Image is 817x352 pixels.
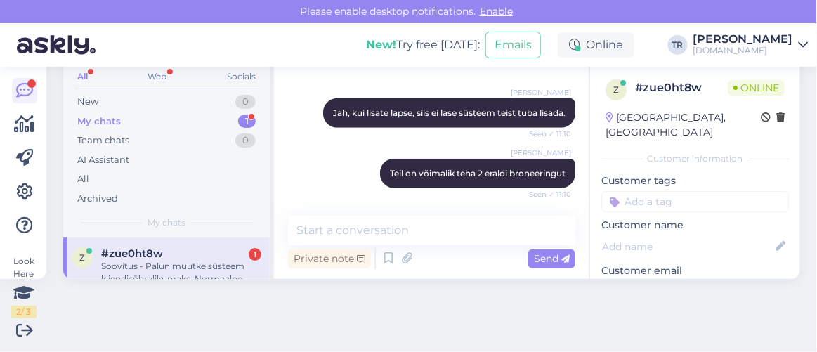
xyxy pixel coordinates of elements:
div: Try free [DATE]: [366,37,480,53]
div: New [77,95,98,109]
div: All [74,67,91,86]
span: Jah, kui lisate lapse, siis ei lase süsteem teist tuba lisada. [333,107,566,118]
p: Customer tags [601,174,789,188]
div: # zue0ht8w [635,79,728,96]
span: z [79,252,85,263]
div: Archived [77,192,118,206]
span: [PERSON_NAME] [511,148,571,158]
span: Send [534,252,570,265]
div: 0 [235,95,256,109]
div: Soovitus - Palun muutke süsteem kliendisõbralikumaks. Normaalne oleks, et saab [PERSON_NAME] bron... [101,260,261,285]
span: Online [728,80,785,96]
div: Private note [288,249,371,268]
div: Team chats [77,133,129,148]
div: AI Assistant [77,153,129,167]
div: 0 [235,133,256,148]
div: Socials [224,67,259,86]
span: #zue0ht8w [101,247,163,260]
div: My chats [77,115,121,129]
span: z [613,84,619,95]
button: Emails [485,32,541,58]
div: [GEOGRAPHIC_DATA], [GEOGRAPHIC_DATA] [606,110,761,140]
div: 2 / 3 [11,306,37,318]
div: Customer information [601,152,789,165]
input: Add a tag [601,191,789,212]
div: 1 [238,115,256,129]
span: Teil on võimalik teha 2 eraldi broneeringut [390,168,566,178]
span: [PERSON_NAME] [511,87,571,98]
div: 1 [249,248,261,261]
span: Seen ✓ 11:10 [518,129,571,139]
a: [PERSON_NAME][DOMAIN_NAME] [693,34,809,56]
div: Online [558,32,634,58]
div: Look Here [11,255,37,318]
b: New! [366,38,396,51]
span: Seen ✓ 11:10 [518,189,571,200]
span: Enable [476,5,517,18]
p: Customer name [601,218,789,233]
div: [DOMAIN_NAME] [693,45,793,56]
div: [PERSON_NAME] [693,34,793,45]
span: My chats [148,216,185,229]
p: Customer email [601,263,789,278]
input: Add name [602,239,773,254]
div: All [77,172,89,186]
div: Web [145,67,170,86]
div: TR [668,35,688,55]
div: Request email [601,278,683,297]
